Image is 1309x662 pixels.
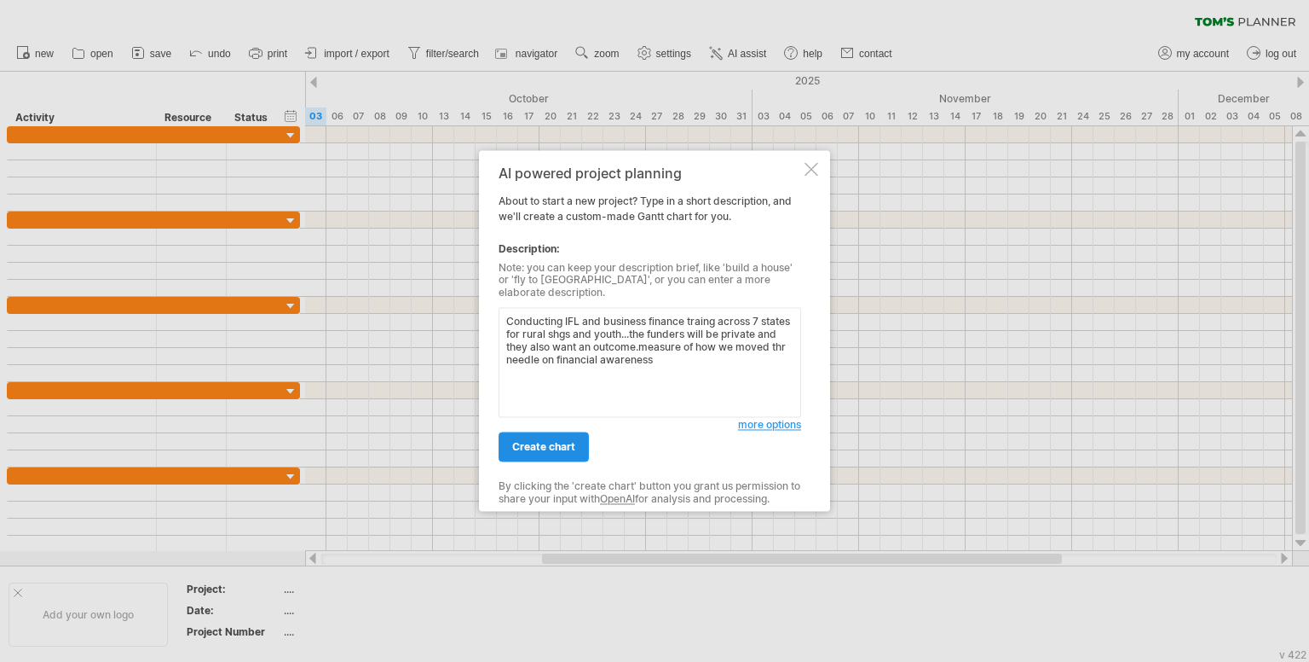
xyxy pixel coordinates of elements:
div: AI powered project planning [499,165,801,181]
div: About to start a new project? Type in a short description, and we'll create a custom-made Gantt c... [499,165,801,496]
div: By clicking the 'create chart' button you grant us permission to share your input with for analys... [499,481,801,506]
div: Note: you can keep your description brief, like 'build a house' or 'fly to [GEOGRAPHIC_DATA]', or... [499,262,801,299]
div: Description: [499,241,801,257]
a: create chart [499,433,589,462]
span: create chart [512,441,575,454]
a: OpenAI [600,492,635,505]
span: more options [738,419,801,432]
a: more options [738,418,801,433]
